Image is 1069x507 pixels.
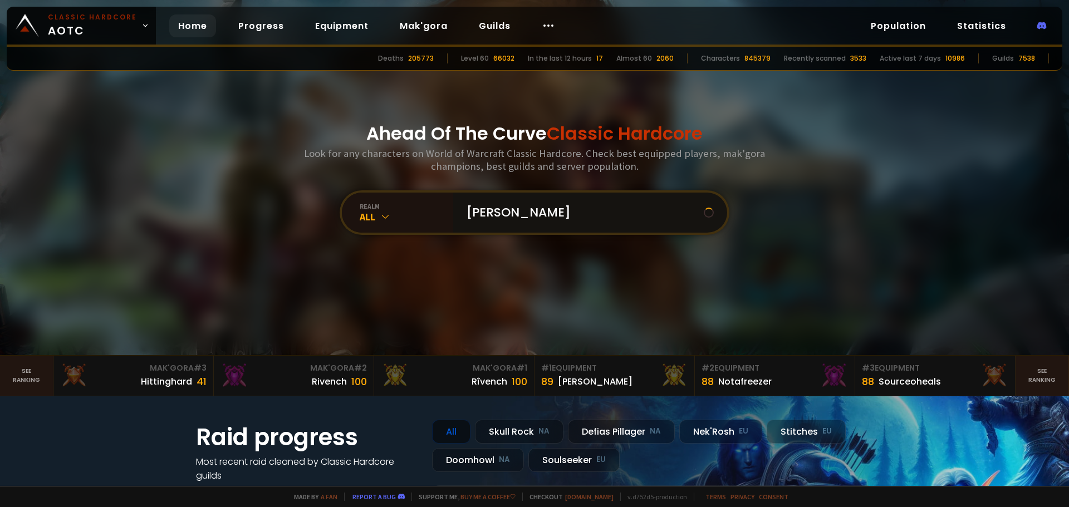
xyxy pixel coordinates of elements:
[7,7,156,45] a: Classic HardcoreAOTC
[522,493,614,501] span: Checkout
[220,362,367,374] div: Mak'Gora
[169,14,216,37] a: Home
[141,375,192,388] div: Hittinghard
[48,12,137,22] small: Classic Hardcore
[541,362,552,373] span: # 1
[784,53,846,63] div: Recently scanned
[596,53,603,63] div: 17
[381,362,527,374] div: Mak'Gora
[378,53,404,63] div: Deaths
[512,374,527,389] div: 100
[850,53,866,63] div: 3533
[391,14,457,37] a: Mak'gora
[354,362,367,373] span: # 2
[992,53,1014,63] div: Guilds
[568,420,675,444] div: Defias Pillager
[558,375,632,388] div: [PERSON_NAME]
[460,493,516,501] a: Buy me a coffee
[197,374,207,389] div: 41
[705,493,726,501] a: Terms
[656,53,674,63] div: 2060
[312,375,347,388] div: Rivench
[517,362,527,373] span: # 1
[493,53,514,63] div: 66032
[650,426,661,437] small: NA
[945,53,965,63] div: 10986
[461,53,489,63] div: Level 60
[360,210,453,223] div: All
[759,493,788,501] a: Consent
[300,147,769,173] h3: Look for any characters on World of Warcraft Classic Hardcore. Check best equipped players, mak'g...
[739,426,748,437] small: EU
[879,375,941,388] div: Sourceoheals
[214,356,374,396] a: Mak'Gora#2Rivench100
[470,14,519,37] a: Guilds
[60,362,207,374] div: Mak'Gora
[472,375,507,388] div: Rîvench
[432,448,524,472] div: Doomhowl
[855,356,1016,396] a: #3Equipment88Sourceoheals
[730,493,754,501] a: Privacy
[408,53,434,63] div: 205773
[366,120,703,147] h1: Ahead Of The Curve
[948,14,1015,37] a: Statistics
[196,420,419,455] h1: Raid progress
[538,426,550,437] small: NA
[460,193,704,233] input: Search a character...
[351,374,367,389] div: 100
[541,362,688,374] div: Equipment
[534,356,695,396] a: #1Equipment89[PERSON_NAME]
[432,420,470,444] div: All
[702,362,714,373] span: # 2
[48,12,137,39] span: AOTC
[702,374,714,389] div: 88
[1016,356,1069,396] a: Seeranking
[321,493,337,501] a: a fan
[679,420,762,444] div: Nek'Rosh
[1018,53,1035,63] div: 7538
[360,202,453,210] div: realm
[565,493,614,501] a: [DOMAIN_NAME]
[196,483,268,496] a: See all progress
[287,493,337,501] span: Made by
[862,362,875,373] span: # 3
[596,454,606,465] small: EU
[306,14,377,37] a: Equipment
[744,53,771,63] div: 845379
[374,356,534,396] a: Mak'Gora#1Rîvench100
[880,53,941,63] div: Active last 7 days
[196,455,419,483] h4: Most recent raid cleaned by Classic Hardcore guilds
[528,448,620,472] div: Soulseeker
[352,493,396,501] a: Report a bug
[702,362,848,374] div: Equipment
[862,14,935,37] a: Population
[499,454,510,465] small: NA
[862,362,1008,374] div: Equipment
[541,374,553,389] div: 89
[767,420,846,444] div: Stitches
[620,493,687,501] span: v. d752d5 - production
[194,362,207,373] span: # 3
[411,493,516,501] span: Support me,
[701,53,740,63] div: Characters
[616,53,652,63] div: Almost 60
[229,14,293,37] a: Progress
[862,374,874,389] div: 88
[53,356,214,396] a: Mak'Gora#3Hittinghard41
[475,420,563,444] div: Skull Rock
[528,53,592,63] div: In the last 12 hours
[822,426,832,437] small: EU
[695,356,855,396] a: #2Equipment88Notafreezer
[547,121,703,146] span: Classic Hardcore
[718,375,772,388] div: Notafreezer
